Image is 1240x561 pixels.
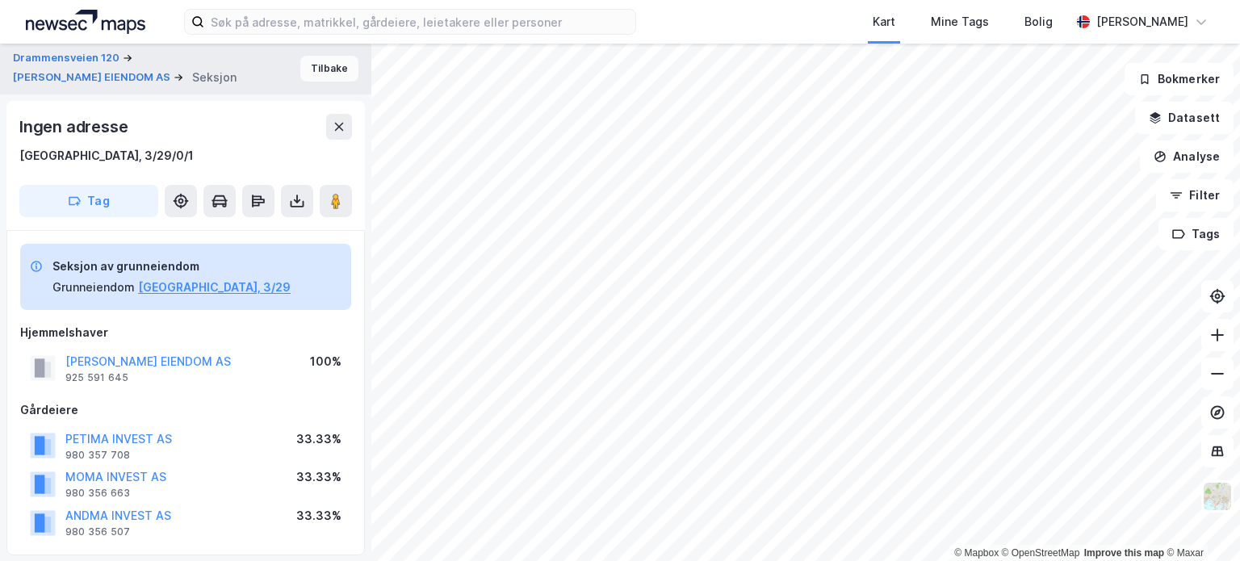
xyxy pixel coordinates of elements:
div: Grunneiendom [52,278,135,297]
div: Ingen adresse [19,114,131,140]
button: Filter [1156,179,1234,211]
div: Kontrollprogram for chat [1159,484,1240,561]
button: Tags [1158,218,1234,250]
a: Improve this map [1084,547,1164,559]
div: Seksjon av grunneiendom [52,257,291,276]
div: 33.33% [296,506,341,525]
button: [GEOGRAPHIC_DATA], 3/29 [138,278,291,297]
div: Bolig [1024,12,1053,31]
button: Tag [19,185,158,217]
div: 925 591 645 [65,371,128,384]
div: 980 356 663 [65,487,130,500]
div: Gårdeiere [20,400,351,420]
div: Seksjon [192,68,237,87]
img: Z [1202,481,1233,512]
button: Datasett [1135,102,1234,134]
div: 980 356 507 [65,525,130,538]
iframe: Chat Widget [1159,484,1240,561]
div: [GEOGRAPHIC_DATA], 3/29/0/1 [19,146,194,165]
div: 100% [310,352,341,371]
button: Tilbake [300,56,358,82]
input: Søk på adresse, matrikkel, gårdeiere, leietakere eller personer [204,10,635,34]
div: 980 357 708 [65,449,130,462]
div: 33.33% [296,467,341,487]
img: logo.a4113a55bc3d86da70a041830d287a7e.svg [26,10,145,34]
button: Analyse [1140,140,1234,173]
div: 33.33% [296,429,341,449]
a: OpenStreetMap [1002,547,1080,559]
button: Bokmerker [1125,63,1234,95]
div: Mine Tags [931,12,989,31]
div: [PERSON_NAME] [1096,12,1188,31]
button: Drammensveien 120 [13,50,123,66]
a: Mapbox [954,547,999,559]
div: Kart [873,12,895,31]
button: [PERSON_NAME] EIENDOM AS [13,69,174,86]
div: Hjemmelshaver [20,323,351,342]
